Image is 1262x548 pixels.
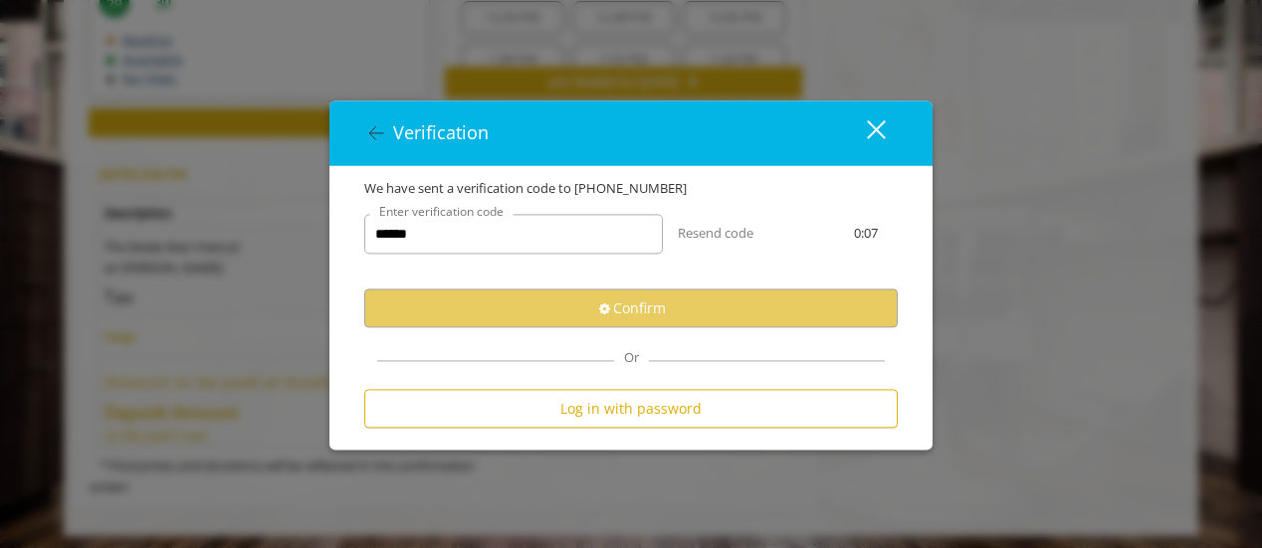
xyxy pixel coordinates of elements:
button: Log in with password [364,390,898,429]
label: Enter verification code [369,203,514,222]
input: verificationCodeText [364,215,663,255]
button: Resend code [678,224,753,245]
button: Confirm [364,289,898,328]
span: Or [614,349,649,367]
button: close dialog [830,113,898,154]
div: close dialog [844,118,884,148]
div: 0:07 [819,224,913,245]
span: Verification [393,121,489,145]
div: We have sent a verification code to [PHONE_NUMBER] [349,179,913,200]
